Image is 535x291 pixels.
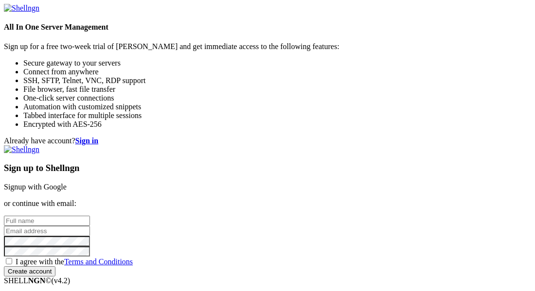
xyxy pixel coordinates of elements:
li: Tabbed interface for multiple sessions [23,111,531,120]
li: Automation with customized snippets [23,103,531,111]
span: I agree with the [16,257,133,266]
a: Sign in [75,137,99,145]
li: SSH, SFTP, Telnet, VNC, RDP support [23,76,531,85]
span: SHELL © [4,276,70,285]
h3: Sign up to Shellngn [4,163,531,173]
li: Encrypted with AES-256 [23,120,531,129]
span: 4.2.0 [52,276,71,285]
b: NGN [28,276,46,285]
input: Email address [4,226,90,236]
h4: All In One Server Management [4,23,531,32]
input: Full name [4,216,90,226]
li: Secure gateway to your servers [23,59,531,68]
input: Create account [4,266,55,276]
a: Terms and Conditions [64,257,133,266]
li: One-click server connections [23,94,531,103]
p: or continue with email: [4,199,531,208]
img: Shellngn [4,4,39,13]
input: I agree with theTerms and Conditions [6,258,12,264]
li: File browser, fast file transfer [23,85,531,94]
p: Sign up for a free two-week trial of [PERSON_NAME] and get immediate access to the following feat... [4,42,531,51]
div: Already have account? [4,137,531,145]
li: Connect from anywhere [23,68,531,76]
img: Shellngn [4,145,39,154]
a: Signup with Google [4,183,67,191]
